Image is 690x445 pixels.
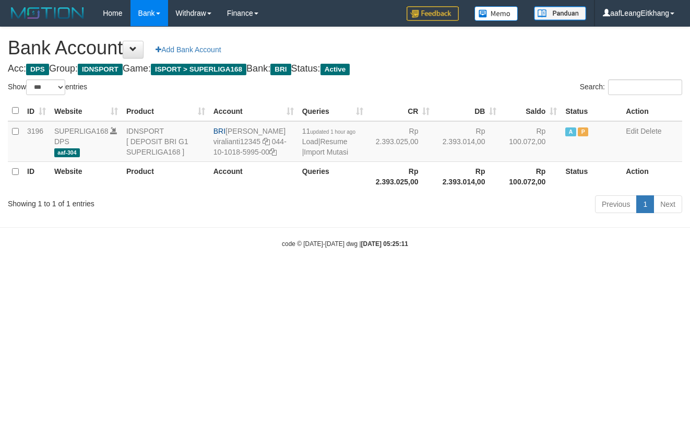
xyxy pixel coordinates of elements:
a: SUPERLIGA168 [54,127,109,135]
th: ID [23,161,50,191]
img: Button%20Memo.svg [474,6,518,21]
th: Account [209,161,298,191]
td: 3196 [23,121,50,162]
a: Load [302,137,318,146]
th: Status [561,101,622,121]
h1: Bank Account [8,38,682,58]
span: 11 [302,127,355,135]
img: MOTION_logo.png [8,5,87,21]
img: panduan.png [534,6,586,20]
a: Next [653,195,682,213]
th: CR: activate to sort column ascending [367,101,434,121]
a: Previous [595,195,637,213]
td: Rp 2.393.014,00 [434,121,501,162]
label: Show entries [8,79,87,95]
a: Add Bank Account [149,41,228,58]
th: Product [122,161,209,191]
th: Rp 2.393.025,00 [367,161,434,191]
a: Edit [626,127,638,135]
span: | | [302,127,355,156]
a: Copy viralianti12345 to clipboard [263,137,270,146]
th: Rp 100.072,00 [501,161,561,191]
th: Queries [298,161,367,191]
span: BRI [213,127,225,135]
span: BRI [270,64,291,75]
span: updated 1 hour ago [310,129,355,135]
th: Queries: activate to sort column ascending [298,101,367,121]
th: Saldo: activate to sort column ascending [501,101,561,121]
th: Website [50,161,122,191]
a: Copy 044101018599500 to clipboard [269,148,277,156]
td: DPS [50,121,122,162]
th: Product: activate to sort column ascending [122,101,209,121]
img: Feedback.jpg [407,6,459,21]
th: DB: activate to sort column ascending [434,101,501,121]
th: Status [561,161,622,191]
th: Account: activate to sort column ascending [209,101,298,121]
span: DPS [26,64,49,75]
strong: [DATE] 05:25:11 [361,240,408,248]
th: Website: activate to sort column ascending [50,101,122,121]
h4: Acc: Group: Game: Bank: Status: [8,64,682,74]
a: 1 [636,195,654,213]
select: Showentries [26,79,65,95]
small: code © [DATE]-[DATE] dwg | [282,240,408,248]
a: Resume [320,137,347,146]
span: Paused [578,127,588,136]
td: IDNSPORT [ DEPOSIT BRI G1 SUPERLIGA168 ] [122,121,209,162]
td: [PERSON_NAME] 044-10-1018-5995-00 [209,121,298,162]
span: Active [320,64,350,75]
span: Active [565,127,576,136]
td: Rp 100.072,00 [501,121,561,162]
th: ID: activate to sort column ascending [23,101,50,121]
div: Showing 1 to 1 of 1 entries [8,194,280,209]
a: Import Mutasi [304,148,348,156]
span: aaf-304 [54,148,80,157]
input: Search: [608,79,682,95]
span: IDNSPORT [78,64,123,75]
label: Search: [580,79,682,95]
th: Action [622,101,682,121]
td: Rp 2.393.025,00 [367,121,434,162]
a: Delete [640,127,661,135]
a: viralianti12345 [213,137,260,146]
span: ISPORT > SUPERLIGA168 [151,64,246,75]
th: Action [622,161,682,191]
th: Rp 2.393.014,00 [434,161,501,191]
